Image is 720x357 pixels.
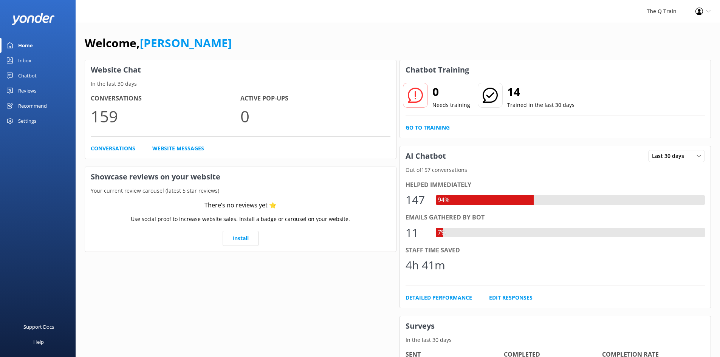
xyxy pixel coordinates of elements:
span: Last 30 days [652,152,689,160]
a: Go to Training [406,124,450,132]
p: Out of 157 conversations [400,166,711,174]
a: [PERSON_NAME] [140,35,232,51]
div: Reviews [18,83,36,98]
h3: AI Chatbot [400,146,452,166]
h3: Surveys [400,316,711,336]
h2: 14 [507,83,574,101]
h4: Active Pop-ups [240,94,390,104]
p: Needs training [432,101,470,109]
h2: 0 [432,83,470,101]
h4: Conversations [91,94,240,104]
div: 147 [406,191,428,209]
div: Settings [18,113,36,128]
div: Home [18,38,33,53]
h1: Welcome, [85,34,232,52]
div: Emails gathered by bot [406,213,705,223]
a: Install [223,231,259,246]
div: There’s no reviews yet ⭐ [204,201,277,210]
div: 4h 41m [406,256,445,274]
div: Staff time saved [406,246,705,255]
div: 7% [436,228,448,238]
p: In the last 30 days [400,336,711,344]
p: Your current review carousel (latest 5 star reviews) [85,187,396,195]
div: 94% [436,195,451,205]
h3: Website Chat [85,60,396,80]
h3: Chatbot Training [400,60,475,80]
div: Help [33,334,44,349]
p: Trained in the last 30 days [507,101,574,109]
p: Use social proof to increase website sales. Install a badge or carousel on your website. [131,215,350,223]
h3: Showcase reviews on your website [85,167,396,187]
p: 159 [91,104,240,129]
div: Support Docs [23,319,54,334]
img: yonder-white-logo.png [11,13,55,25]
div: Chatbot [18,68,37,83]
p: 0 [240,104,390,129]
a: Edit Responses [489,294,533,302]
div: Helped immediately [406,180,705,190]
div: Inbox [18,53,31,68]
a: Conversations [91,144,135,153]
div: 11 [406,224,428,242]
a: Detailed Performance [406,294,472,302]
div: Recommend [18,98,47,113]
p: In the last 30 days [85,80,396,88]
a: Website Messages [152,144,204,153]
